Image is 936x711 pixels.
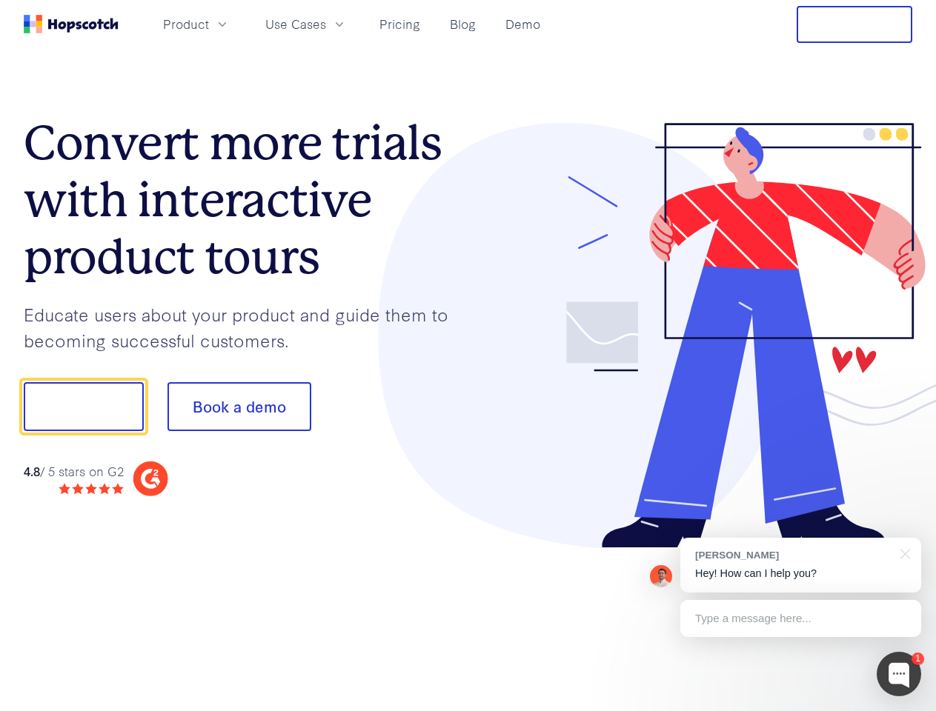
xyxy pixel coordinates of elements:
p: Educate users about your product and guide them to becoming successful customers. [24,301,468,353]
strong: 4.8 [24,462,40,479]
div: [PERSON_NAME] [695,548,892,562]
div: Type a message here... [680,600,921,637]
a: Blog [444,12,482,36]
p: Hey! How can I help you? [695,566,906,581]
button: Product [154,12,239,36]
button: Use Cases [256,12,356,36]
a: Home [24,15,119,33]
div: 1 [912,652,924,665]
button: Book a demo [167,382,311,431]
span: Product [163,15,209,33]
a: Demo [499,12,546,36]
img: Mark Spera [650,565,672,587]
span: Use Cases [265,15,326,33]
h1: Convert more trials with interactive product tours [24,115,468,285]
button: Show me! [24,382,144,431]
button: Free Trial [797,6,912,43]
div: / 5 stars on G2 [24,462,124,481]
a: Pricing [374,12,426,36]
